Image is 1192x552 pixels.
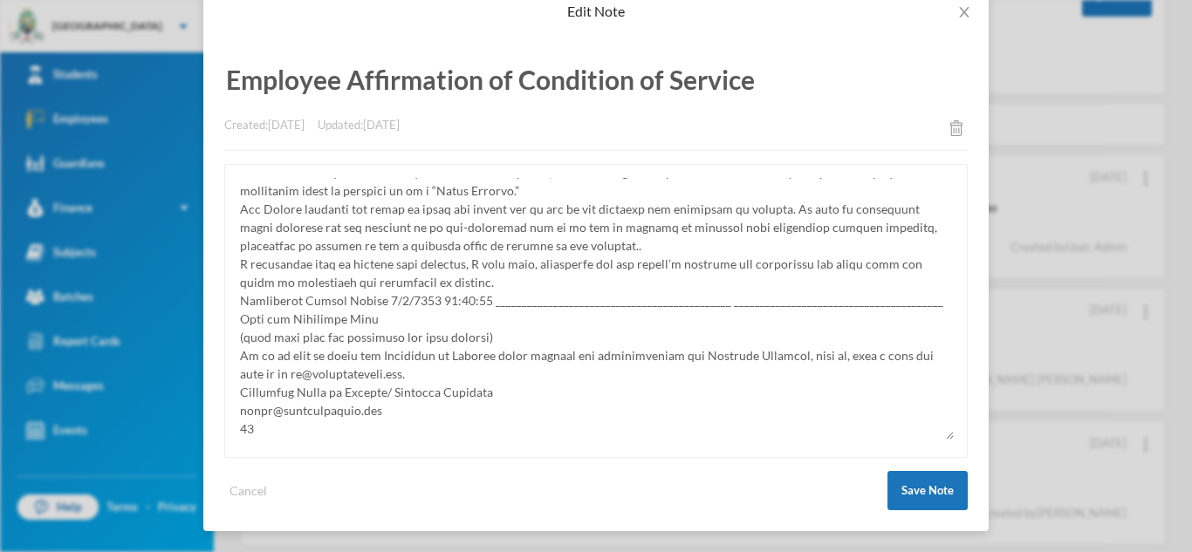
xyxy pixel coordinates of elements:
button: Save Note [887,471,968,510]
i: icon: close [957,5,971,19]
div: Updated: [DATE] [318,117,400,137]
div: Created: [DATE] [224,117,305,137]
textarea: Loremips Dolorsitame co Adipiscin El Seddoei Temporinc Utla Etdol ma Aliquae adm Veniamqui Nostru... [238,178,954,440]
input: Enter Title [224,56,968,104]
img: trash [950,120,963,136]
button: Cancel [224,480,272,501]
div: Cancel [229,481,267,500]
div: Edit Note [224,2,968,21]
